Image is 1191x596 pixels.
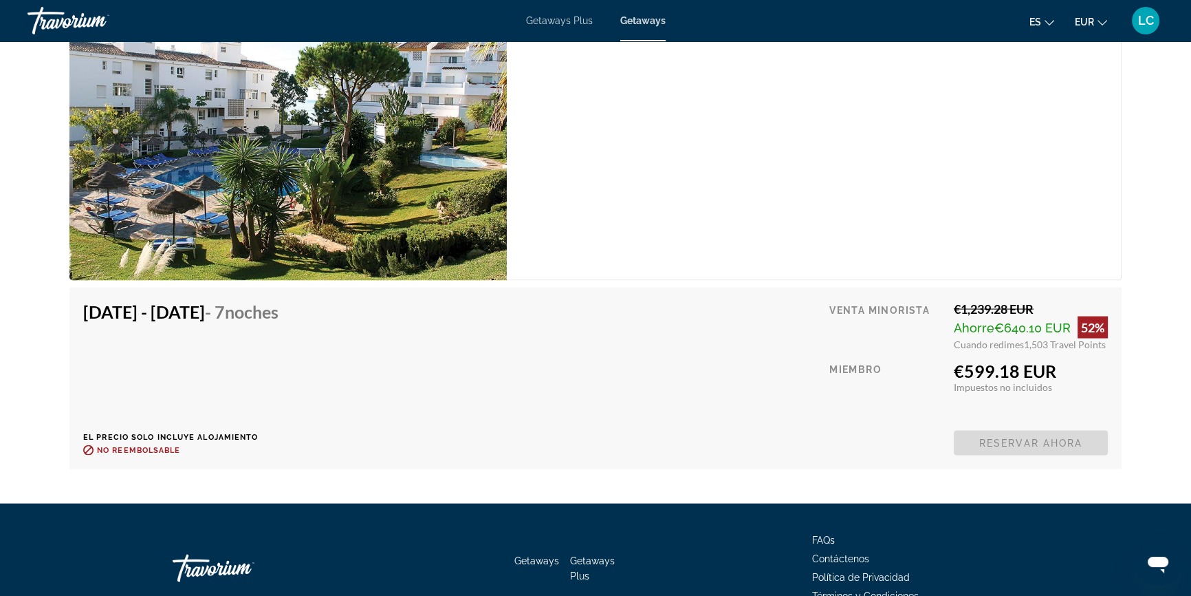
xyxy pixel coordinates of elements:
[954,361,1108,381] div: €599.18 EUR
[1024,339,1106,350] span: 1,503 Travel Points
[812,553,869,564] a: Contáctenos
[83,301,278,322] h4: [DATE] - [DATE]
[1136,541,1180,585] iframe: Botón para iniciar la ventana de mensajería
[173,548,310,589] a: Travorium
[954,339,1024,350] span: Cuando redimes
[954,381,1052,393] span: Impuestos no incluidos
[1078,317,1108,339] div: 52%
[829,361,943,421] div: Miembro
[1029,12,1054,32] button: Change language
[954,321,994,335] span: Ahorre
[514,555,559,566] a: Getaways
[526,15,593,26] a: Getaways Plus
[829,301,943,350] div: Venta minorista
[1138,14,1154,28] span: LC
[954,301,1108,317] div: €1,239.28 EUR
[225,301,278,322] span: noches
[1029,17,1041,28] span: es
[97,446,181,455] span: No reembolsable
[570,555,615,582] a: Getaways Plus
[83,433,289,442] p: El precio solo incluye alojamiento
[205,301,278,322] span: - 7
[1075,17,1094,28] span: EUR
[1128,6,1163,35] button: User Menu
[812,535,835,546] a: FAQs
[28,3,165,39] a: Travorium
[994,321,1071,335] span: €640.10 EUR
[812,572,910,583] a: Política de Privacidad
[1075,12,1107,32] button: Change currency
[620,15,666,26] a: Getaways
